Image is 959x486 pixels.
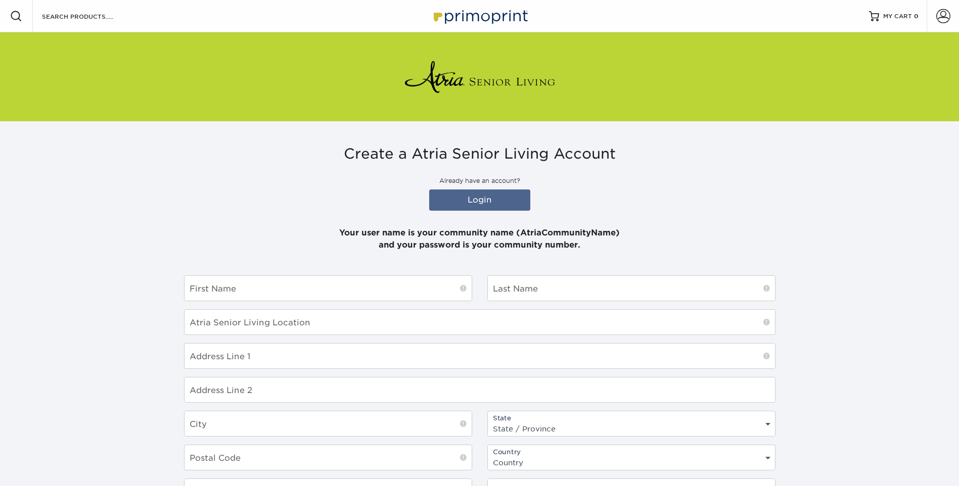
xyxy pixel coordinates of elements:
[184,176,775,185] p: Already have an account?
[429,5,530,27] img: Primoprint
[184,215,775,251] p: Your user name is your community name (AtriaCommunityName) and your password is your community nu...
[883,12,912,21] span: MY CART
[429,189,530,211] a: Login
[41,10,140,22] input: SEARCH PRODUCTS.....
[404,57,556,97] img: Atria Senior Living
[914,13,919,20] span: 0
[184,145,775,163] h3: Create a Atria Senior Living Account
